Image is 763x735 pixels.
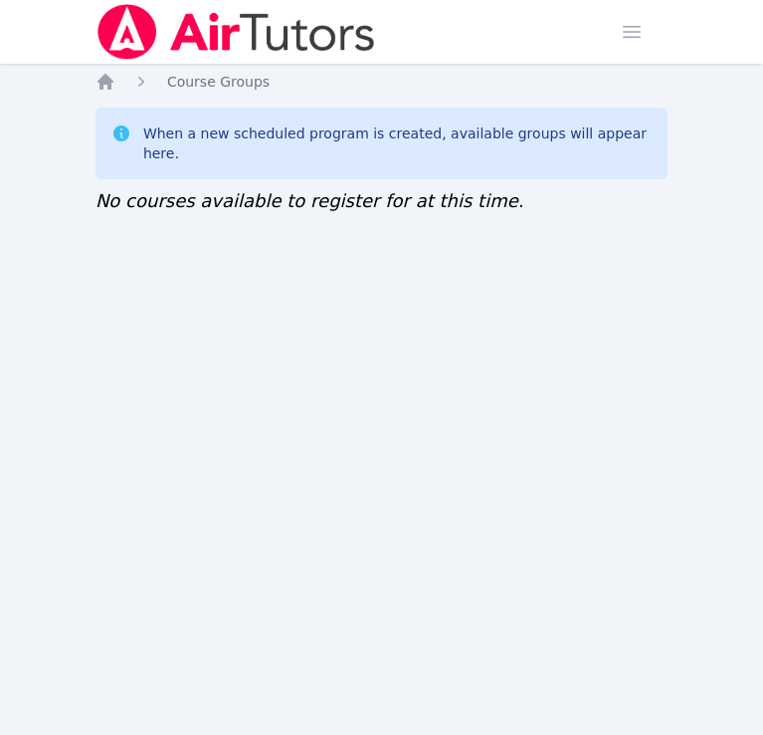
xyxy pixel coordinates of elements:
[167,74,270,90] span: Course Groups
[167,72,270,92] a: Course Groups
[143,123,652,163] div: When a new scheduled program is created, available groups will appear here.
[95,72,668,92] nav: Breadcrumb
[95,190,524,211] span: No courses available to register for at this time.
[95,4,377,60] img: Air Tutors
